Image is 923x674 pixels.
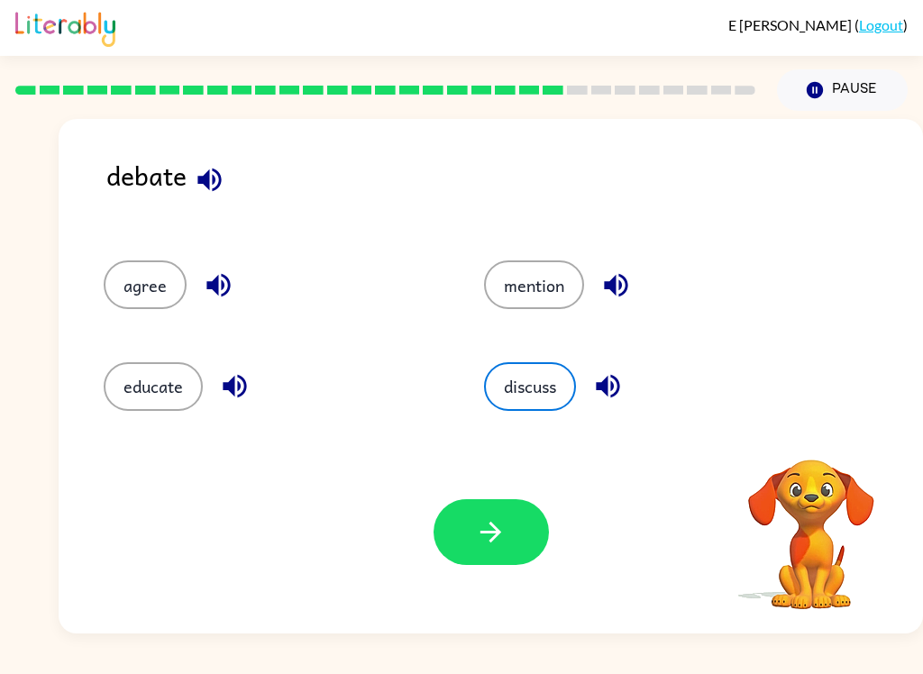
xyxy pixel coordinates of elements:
button: discuss [484,362,576,411]
div: ( ) [728,16,908,33]
div: debate [106,155,923,224]
img: Literably [15,7,115,47]
span: E [PERSON_NAME] [728,16,854,33]
button: educate [104,362,203,411]
button: agree [104,260,187,309]
button: Pause [777,69,908,111]
video: Your browser must support playing .mp4 files to use Literably. Please try using another browser. [721,432,901,612]
a: Logout [859,16,903,33]
button: mention [484,260,584,309]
